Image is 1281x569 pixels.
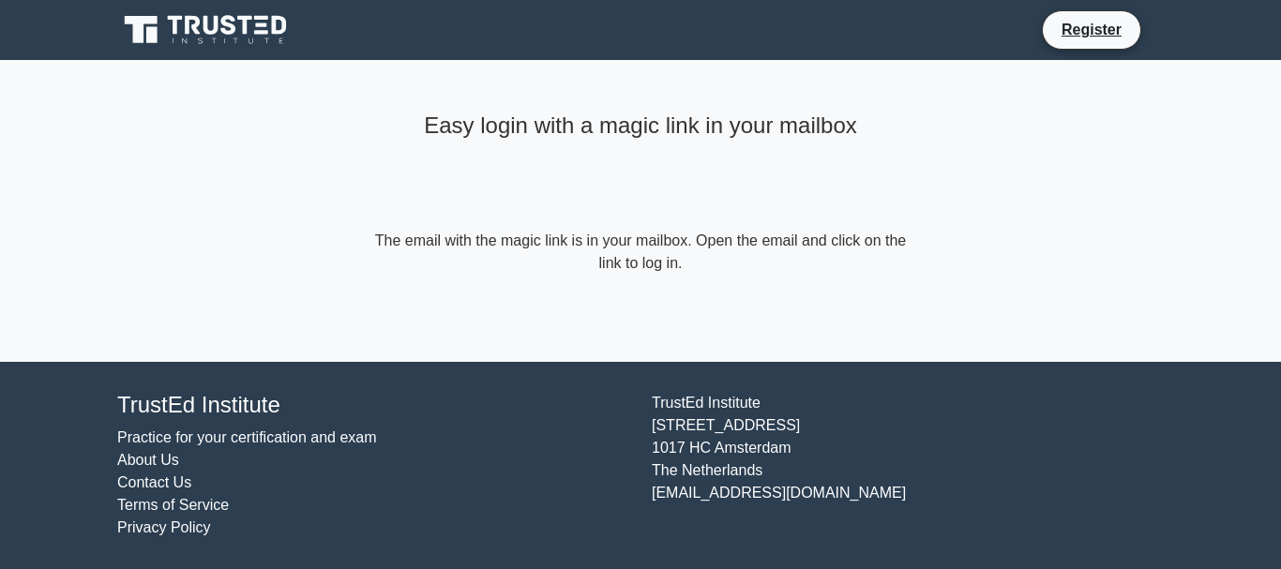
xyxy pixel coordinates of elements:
a: Terms of Service [117,497,229,513]
h4: TrustEd Institute [117,392,629,419]
a: About Us [117,452,179,468]
div: TrustEd Institute [STREET_ADDRESS] 1017 HC Amsterdam The Netherlands [EMAIL_ADDRESS][DOMAIN_NAME] [640,392,1175,539]
a: Contact Us [117,474,191,490]
a: Register [1050,18,1133,41]
form: The email with the magic link is in your mailbox. Open the email and click on the link to log in. [370,230,911,275]
a: Practice for your certification and exam [117,429,377,445]
a: Privacy Policy [117,519,211,535]
h4: Easy login with a magic link in your mailbox [370,112,911,140]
